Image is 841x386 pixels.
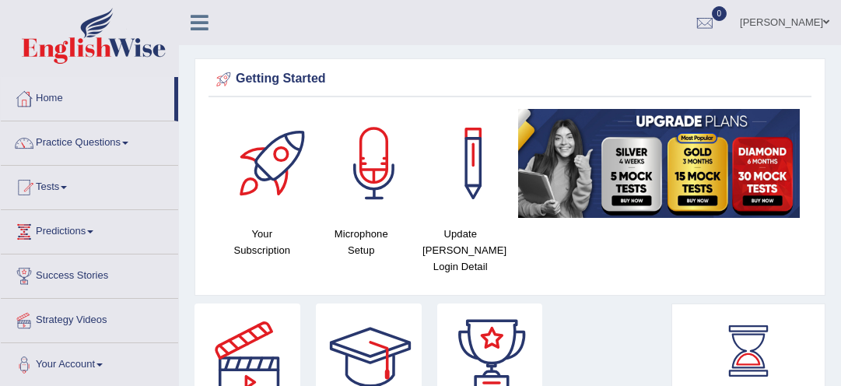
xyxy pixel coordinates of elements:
[1,77,174,116] a: Home
[1,210,178,249] a: Predictions
[1,121,178,160] a: Practice Questions
[320,226,404,258] h4: Microphone Setup
[220,226,304,258] h4: Your Subscription
[419,226,503,275] h4: Update [PERSON_NAME] Login Detail
[1,166,178,205] a: Tests
[212,68,808,91] div: Getting Started
[518,109,801,218] img: small5.jpg
[1,343,178,382] a: Your Account
[712,6,727,21] span: 0
[1,299,178,338] a: Strategy Videos
[1,254,178,293] a: Success Stories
